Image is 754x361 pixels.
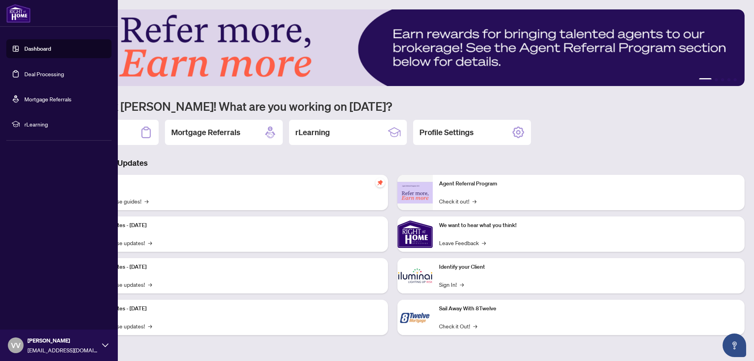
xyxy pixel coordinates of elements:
button: Open asap [723,334,746,357]
img: logo [6,4,31,23]
a: Check it out!→ [439,197,476,205]
span: [EMAIL_ADDRESS][DOMAIN_NAME] [27,346,98,354]
span: → [148,322,152,330]
span: → [148,238,152,247]
h2: Profile Settings [419,127,474,138]
img: Agent Referral Program [397,182,433,203]
span: [PERSON_NAME] [27,336,98,345]
span: → [472,197,476,205]
button: 5 [734,78,737,81]
button: 3 [721,78,724,81]
span: pushpin [375,178,385,187]
span: rLearning [24,120,106,128]
span: → [148,280,152,289]
p: Self-Help [82,180,382,188]
h2: Mortgage Referrals [171,127,240,138]
p: Agent Referral Program [439,180,738,188]
span: → [482,238,486,247]
span: → [473,322,477,330]
a: Dashboard [24,45,51,52]
p: Sail Away With 8Twelve [439,304,738,313]
p: Platform Updates - [DATE] [82,221,382,230]
span: VV [11,340,20,351]
img: We want to hear what you think! [397,216,433,252]
a: Leave Feedback→ [439,238,486,247]
p: Platform Updates - [DATE] [82,263,382,271]
h3: Brokerage & Industry Updates [41,158,745,169]
a: Mortgage Referrals [24,95,71,103]
h2: rLearning [295,127,330,138]
img: Sail Away With 8Twelve [397,300,433,335]
span: → [460,280,464,289]
p: We want to hear what you think! [439,221,738,230]
p: Platform Updates - [DATE] [82,304,382,313]
button: 2 [715,78,718,81]
span: → [145,197,148,205]
a: Check it Out!→ [439,322,477,330]
h1: Welcome back [PERSON_NAME]! What are you working on [DATE]? [41,99,745,114]
p: Identify your Client [439,263,738,271]
a: Sign In!→ [439,280,464,289]
img: Slide 0 [41,9,745,86]
img: Identify your Client [397,258,433,293]
a: Deal Processing [24,70,64,77]
button: 4 [727,78,730,81]
button: 1 [699,78,712,81]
